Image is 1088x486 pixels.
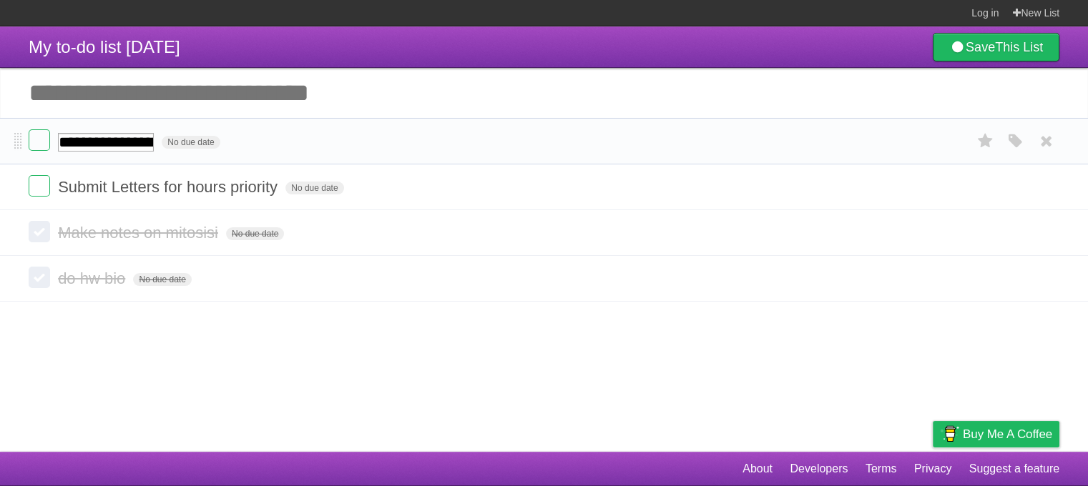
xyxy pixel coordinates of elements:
a: About [743,455,773,482]
label: Star task [972,129,999,153]
img: Buy me a coffee [940,422,959,446]
a: Privacy [914,455,951,482]
span: No due date [226,227,284,240]
span: My to-do list [DATE] [29,37,180,56]
span: Buy me a coffee [963,422,1052,447]
a: Suggest a feature [969,455,1059,482]
span: No due date [162,136,220,149]
label: Done [29,175,50,197]
span: Make notes on mitosisi [58,224,222,242]
b: This List [995,40,1043,54]
a: Developers [790,455,848,482]
span: do hw bio [58,269,129,287]
a: SaveThis List [933,33,1059,61]
a: Terms [866,455,897,482]
span: Submit Letters for hours priority [58,178,281,196]
a: Buy me a coffee [933,421,1059,447]
label: Done [29,129,50,151]
label: Done [29,267,50,288]
span: No due date [285,182,343,194]
label: Done [29,221,50,242]
span: No due date [133,273,191,286]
